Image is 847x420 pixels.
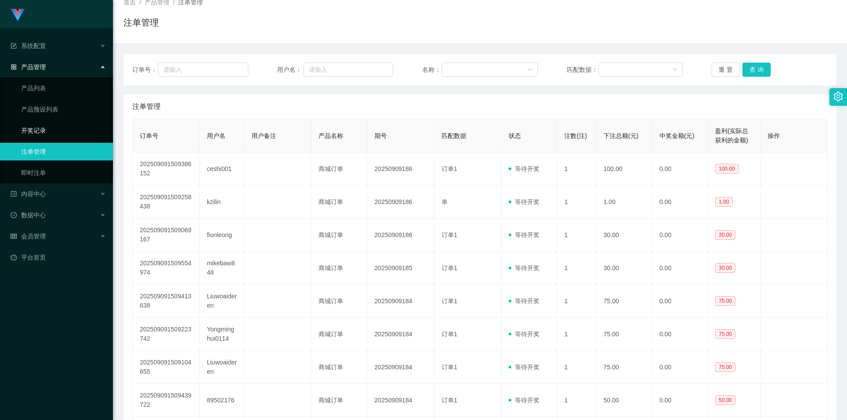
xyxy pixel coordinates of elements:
[11,212,17,218] i: 图标: check-circle-o
[715,197,732,207] span: 1.00
[442,165,457,172] span: 订单1
[596,252,652,285] td: 30.00
[133,318,200,351] td: 202509091509223742
[596,285,652,318] td: 75.00
[375,132,387,139] span: 期号
[311,186,367,219] td: 商城订单
[11,249,106,266] a: 图标: dashboard平台首页
[140,132,158,139] span: 订单号
[311,318,367,351] td: 商城订单
[564,132,587,139] span: 注数(注)
[200,351,244,384] td: Liuwoaideren
[133,384,200,417] td: 202509091509439722
[251,132,276,139] span: 用户备注
[200,318,244,351] td: Yongminghui0114
[442,364,457,371] span: 订单1
[557,384,596,417] td: 1
[509,297,540,305] span: 等待开奖
[311,384,367,417] td: 商城订单
[304,63,393,77] input: 请输入
[207,132,225,139] span: 用户名
[367,152,435,186] td: 20250909186
[596,152,652,186] td: 100.00
[557,152,596,186] td: 1
[557,285,596,318] td: 1
[311,285,367,318] td: 商城订单
[200,285,244,318] td: Liuwoaideren
[509,331,540,338] span: 等待开奖
[133,152,200,186] td: 202509091509386152
[319,132,343,139] span: 产品名称
[768,132,780,139] span: 操作
[442,397,457,404] span: 订单1
[422,65,442,74] span: 名称：
[11,63,46,71] span: 产品管理
[133,252,200,285] td: 202509091509554974
[652,152,708,186] td: 0.00
[200,219,244,252] td: fionleong
[11,233,17,239] i: 图标: table
[132,65,158,74] span: 订单号：
[833,92,843,101] i: 图标: setting
[311,152,367,186] td: 商城订单
[21,122,106,139] a: 开奖记录
[11,190,46,197] span: 内容中心
[557,318,596,351] td: 1
[672,67,678,73] i: 图标: down
[367,351,435,384] td: 20250909184
[652,219,708,252] td: 0.00
[509,364,540,371] span: 等待开奖
[603,132,638,139] span: 下注总额(元)
[652,285,708,318] td: 0.00
[742,63,771,77] button: 查 询
[158,63,248,77] input: 请输入
[277,65,304,74] span: 用户名：
[442,231,457,238] span: 订单1
[367,285,435,318] td: 20250909184
[200,384,244,417] td: 89502176
[596,318,652,351] td: 75.00
[652,186,708,219] td: 0.00
[21,79,106,97] a: 产品列表
[660,132,694,139] span: 中奖金额(元)
[133,351,200,384] td: 202509091509104655
[11,43,17,49] i: 图标: form
[367,384,435,417] td: 20250909184
[509,198,540,205] span: 等待开奖
[442,132,466,139] span: 匹配数据
[367,219,435,252] td: 20250909186
[557,351,596,384] td: 1
[200,152,244,186] td: ceshi001
[509,231,540,238] span: 等待开奖
[509,132,521,139] span: 状态
[596,351,652,384] td: 75.00
[442,331,457,338] span: 订单1
[11,191,17,197] i: 图标: profile
[367,252,435,285] td: 20250909185
[442,264,457,271] span: 订单1
[652,252,708,285] td: 0.00
[133,219,200,252] td: 202509091509069167
[311,219,367,252] td: 商城订单
[527,67,532,73] i: 图标: down
[509,397,540,404] span: 等待开奖
[715,164,738,174] span: 100.00
[367,318,435,351] td: 20250909184
[567,65,599,74] span: 匹配数据：
[11,64,17,70] i: 图标: appstore-o
[11,233,46,240] span: 会员管理
[652,384,708,417] td: 0.00
[715,329,735,339] span: 75.00
[596,219,652,252] td: 30.00
[442,198,448,205] span: 单
[11,42,46,49] span: 系统配置
[596,384,652,417] td: 50.00
[715,362,735,372] span: 75.00
[21,164,106,182] a: 即时注单
[132,101,161,112] span: 注单管理
[442,297,457,305] span: 订单1
[557,186,596,219] td: 1
[557,252,596,285] td: 1
[21,143,106,160] a: 注单管理
[509,264,540,271] span: 等待开奖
